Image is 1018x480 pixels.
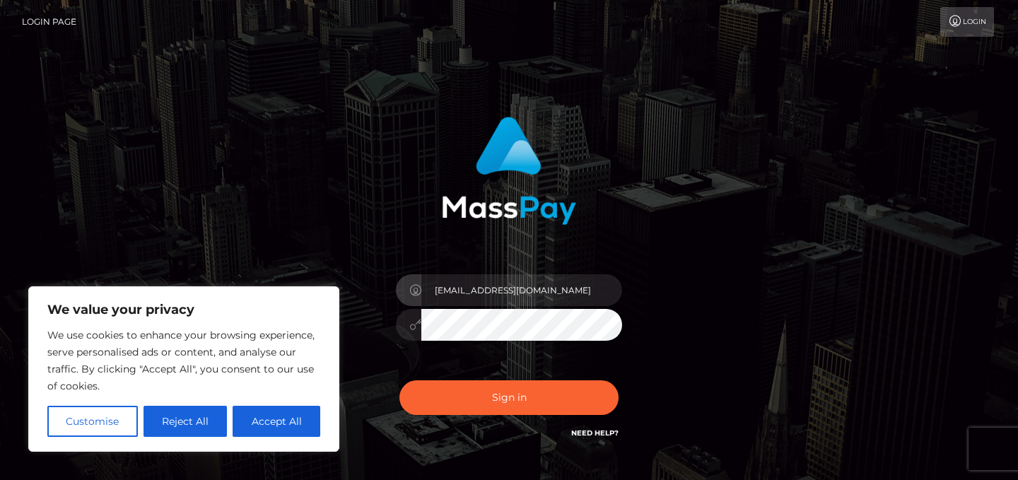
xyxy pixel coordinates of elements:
[399,380,619,415] button: Sign in
[571,428,619,438] a: Need Help?
[47,327,320,394] p: We use cookies to enhance your browsing experience, serve personalised ads or content, and analys...
[421,274,622,306] input: Username...
[233,406,320,437] button: Accept All
[47,406,138,437] button: Customise
[47,301,320,318] p: We value your privacy
[940,7,994,37] a: Login
[22,7,76,37] a: Login Page
[442,117,576,225] img: MassPay Login
[28,286,339,452] div: We value your privacy
[144,406,228,437] button: Reject All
